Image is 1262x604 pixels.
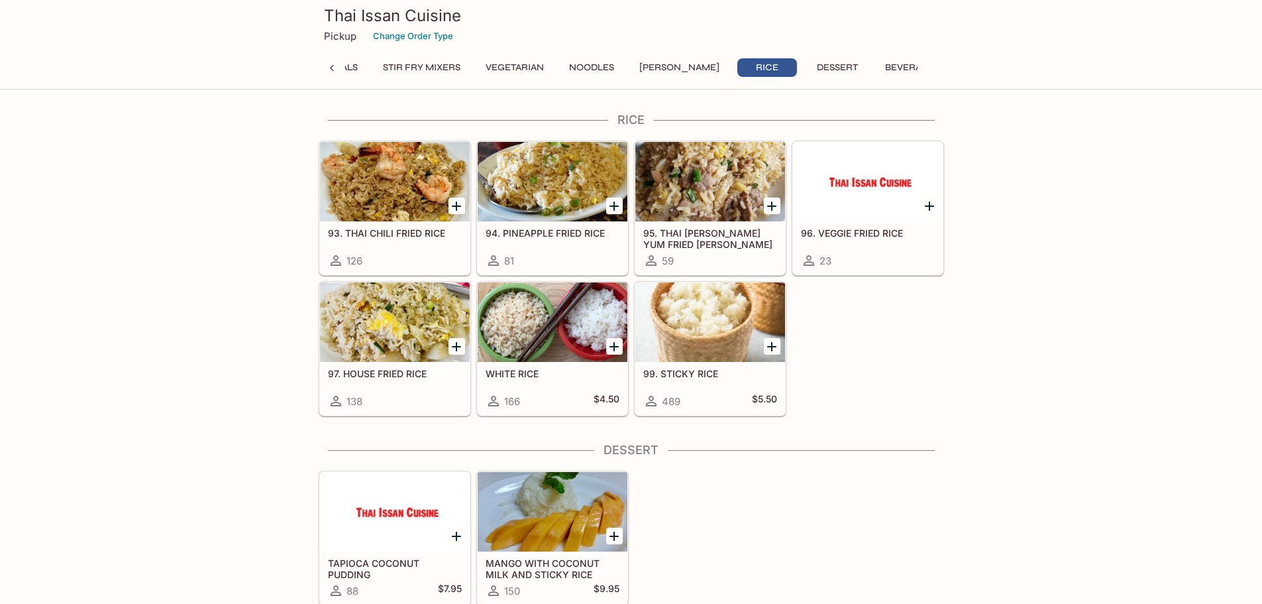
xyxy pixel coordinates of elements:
a: 99. STICKY RICE489$5.50 [635,282,786,416]
button: Add MANGO WITH COCONUT MILK AND STICKY RICE [606,528,623,544]
div: 96. VEGGIE FRIED RICE [793,142,943,221]
h5: $5.50 [752,393,777,409]
div: MANGO WITH COCONUT MILK AND STICKY RICE [478,472,627,552]
span: 166 [504,395,520,408]
a: 95. THAI [PERSON_NAME] YUM FRIED [PERSON_NAME]59 [635,141,786,275]
a: 97. HOUSE FRIED RICE138 [319,282,470,416]
button: Dessert [808,58,867,77]
button: Stir Fry Mixers [376,58,468,77]
button: Add 96. VEGGIE FRIED RICE [921,198,938,214]
button: Add TAPIOCA COCONUT PUDDING [448,528,465,544]
h4: Dessert [319,443,944,457]
h5: MANGO WITH COCONUT MILK AND STICKY RICE [486,558,619,579]
span: 23 [819,255,831,267]
div: 94. PINEAPPLE FRIED RICE [478,142,627,221]
button: Add 99. STICKY RICE [764,338,780,355]
button: Change Order Type [367,26,459,46]
button: Add 93. THAI CHILI FRIED RICE [448,198,465,214]
button: Add 95. THAI TOM YUM FRIED RICE [764,198,780,214]
span: 150 [504,585,520,597]
h5: $4.50 [594,393,619,409]
button: Beverages [878,58,947,77]
div: WHITE RICE [478,282,627,362]
a: 93. THAI CHILI FRIED RICE126 [319,141,470,275]
div: 93. THAI CHILI FRIED RICE [320,142,470,221]
span: 138 [346,395,362,408]
span: 81 [504,255,514,267]
a: 94. PINEAPPLE FRIED RICE81 [477,141,628,275]
h4: Rice [319,113,944,127]
a: WHITE RICE166$4.50 [477,282,628,416]
button: Add WHITE RICE [606,338,623,355]
h5: $7.95 [438,583,462,599]
h5: 94. PINEAPPLE FRIED RICE [486,227,619,239]
button: Add 97. HOUSE FRIED RICE [448,338,465,355]
button: [PERSON_NAME] [632,58,727,77]
h5: WHITE RICE [486,368,619,379]
span: 88 [346,585,358,597]
div: 97. HOUSE FRIED RICE [320,282,470,362]
button: Rice [737,58,797,77]
h5: 95. THAI [PERSON_NAME] YUM FRIED [PERSON_NAME] [643,227,777,249]
button: Noodles [562,58,621,77]
a: 96. VEGGIE FRIED RICE23 [792,141,943,275]
span: 489 [662,395,680,408]
button: Add 94. PINEAPPLE FRIED RICE [606,198,623,214]
div: 99. STICKY RICE [635,282,785,362]
span: 126 [346,255,362,267]
div: 95. THAI TOM YUM FRIED RICE [635,142,785,221]
h5: TAPIOCA COCONUT PUDDING [328,558,462,579]
h5: 99. STICKY RICE [643,368,777,379]
p: Pickup [324,30,356,42]
h5: $9.95 [594,583,619,599]
h5: 96. VEGGIE FRIED RICE [801,227,935,239]
button: Vegetarian [478,58,551,77]
h5: 97. HOUSE FRIED RICE [328,368,462,379]
span: 59 [662,255,674,267]
h5: 93. THAI CHILI FRIED RICE [328,227,462,239]
h3: Thai Issan Cuisine [324,5,939,26]
div: TAPIOCA COCONUT PUDDING [320,472,470,552]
